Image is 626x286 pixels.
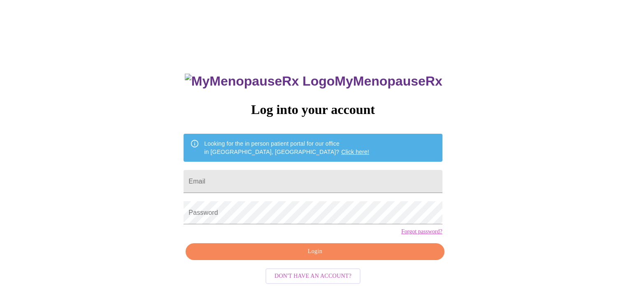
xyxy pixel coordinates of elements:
h3: MyMenopauseRx [185,74,442,89]
h3: Log into your account [184,102,442,117]
span: Login [195,246,435,257]
span: Don't have an account? [275,271,351,281]
a: Forgot password? [401,228,442,235]
a: Click here! [341,149,369,155]
a: Don't have an account? [263,272,363,279]
button: Don't have an account? [265,268,361,284]
button: Login [186,243,444,260]
img: MyMenopauseRx Logo [185,74,335,89]
div: Looking for the in person patient portal for our office in [GEOGRAPHIC_DATA], [GEOGRAPHIC_DATA]? [204,136,369,159]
